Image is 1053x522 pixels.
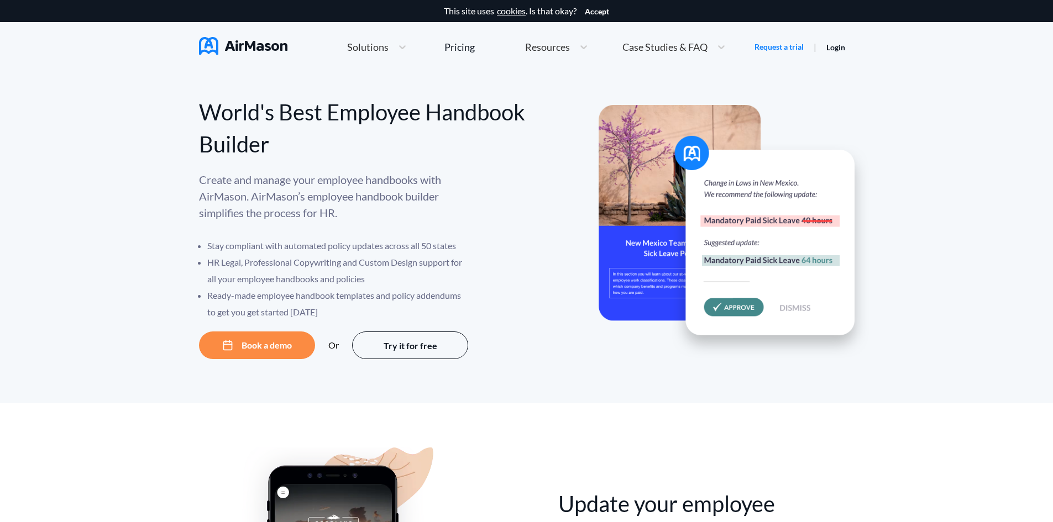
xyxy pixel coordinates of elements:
[444,42,475,52] div: Pricing
[199,96,527,160] div: World's Best Employee Handbook Builder
[207,287,470,320] li: Ready-made employee handbook templates and policy addendums to get you get started [DATE]
[599,105,869,358] img: hero-banner
[328,340,339,350] div: Or
[199,331,315,359] button: Book a demo
[497,6,526,16] a: cookies
[585,7,609,16] button: Accept cookies
[622,42,708,52] span: Case Studies & FAQ
[444,37,475,57] a: Pricing
[814,41,816,52] span: |
[826,43,845,52] a: Login
[207,254,470,287] li: HR Legal, Professional Copywriting and Custom Design support for all your employee handbooks and ...
[207,238,470,254] li: Stay compliant with automated policy updates across all 50 states
[199,37,287,55] img: AirMason Logo
[525,42,570,52] span: Resources
[199,171,470,221] p: Create and manage your employee handbooks with AirMason. AirMason’s employee handbook builder sim...
[347,42,389,52] span: Solutions
[755,41,804,52] a: Request a trial
[352,331,468,359] button: Try it for free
